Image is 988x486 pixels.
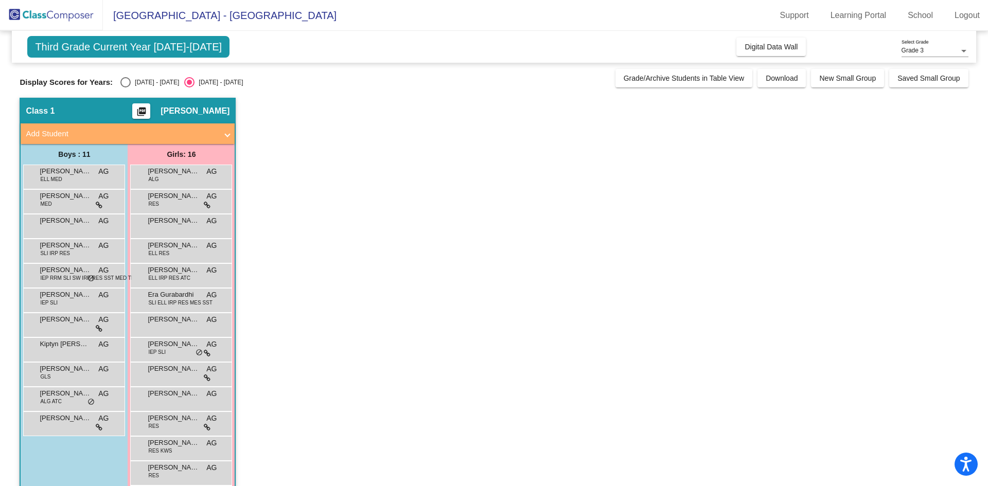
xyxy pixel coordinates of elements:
[40,339,91,349] span: Kiptyn [PERSON_NAME]
[148,240,199,250] span: [PERSON_NAME]
[98,314,109,325] span: AG
[40,299,58,307] span: IEP SLI
[148,290,199,300] span: Era Gurabardhi
[40,398,62,405] span: ALG ATC
[40,290,91,300] span: [PERSON_NAME]
[766,74,798,82] span: Download
[40,364,91,374] span: [PERSON_NAME]
[206,166,217,177] span: AG
[148,299,213,307] span: SLI ELL IRP RES MES SST
[897,74,960,82] span: Saved Small Group
[40,274,149,282] span: IEP RRM SLI SW IRP RES SST MED TRU ATC
[615,69,753,87] button: Grade/Archive Students in Table View
[196,349,203,357] span: do_not_disturb_alt
[132,103,150,119] button: Print Students Details
[98,364,109,374] span: AG
[148,422,159,430] span: RES
[40,373,50,381] span: GLS
[148,447,172,455] span: RES KWS
[206,462,217,473] span: AG
[206,413,217,424] span: AG
[148,249,169,257] span: ELL RES
[98,265,109,276] span: AG
[40,413,91,423] span: [PERSON_NAME]
[128,144,235,165] div: Girls: 16
[148,462,199,473] span: [PERSON_NAME]
[206,364,217,374] span: AG
[148,388,199,399] span: [PERSON_NAME]
[161,106,230,116] span: [PERSON_NAME]
[131,78,179,87] div: [DATE] - [DATE]
[40,240,91,250] span: [PERSON_NAME]
[624,74,745,82] span: Grade/Archive Students in Table View
[98,413,109,424] span: AG
[889,69,968,87] button: Saved Small Group
[148,339,199,349] span: [PERSON_NAME]
[26,128,217,140] mat-panel-title: Add Student
[148,472,159,479] span: RES
[148,215,199,226] span: [PERSON_NAME] [PERSON_NAME]
[206,265,217,276] span: AG
[40,166,91,176] span: [PERSON_NAME]
[206,290,217,300] span: AG
[148,166,199,176] span: [PERSON_NAME]
[811,69,884,87] button: New Small Group
[87,275,95,283] span: do_not_disturb_alt
[98,290,109,300] span: AG
[98,388,109,399] span: AG
[40,265,91,275] span: [PERSON_NAME]
[20,78,113,87] span: Display Scores for Years:
[206,438,217,448] span: AG
[757,69,806,87] button: Download
[206,240,217,251] span: AG
[899,7,941,24] a: School
[206,388,217,399] span: AG
[135,106,148,121] mat-icon: picture_as_pdf
[206,191,217,202] span: AG
[21,144,128,165] div: Boys : 11
[98,215,109,226] span: AG
[902,47,924,54] span: Grade 3
[206,314,217,325] span: AG
[40,200,51,208] span: MED
[120,77,243,87] mat-radio-group: Select an option
[40,175,62,183] span: ELL MED
[148,438,199,448] span: [PERSON_NAME]
[98,166,109,177] span: AG
[98,339,109,350] span: AG
[40,388,91,399] span: [PERSON_NAME]
[98,191,109,202] span: AG
[40,314,91,325] span: [PERSON_NAME]
[736,38,806,56] button: Digital Data Wall
[822,7,895,24] a: Learning Portal
[206,215,217,226] span: AG
[87,398,95,406] span: do_not_disturb_alt
[148,413,199,423] span: [PERSON_NAME]
[946,7,988,24] a: Logout
[148,265,199,275] span: [PERSON_NAME]
[148,274,190,282] span: ELL IRP RES ATC
[148,175,158,183] span: ALG
[745,43,798,51] span: Digital Data Wall
[206,339,217,350] span: AG
[40,249,70,257] span: SLI IRP RES
[148,314,199,325] span: [PERSON_NAME]
[195,78,243,87] div: [DATE] - [DATE]
[21,123,235,144] mat-expansion-panel-header: Add Student
[103,7,337,24] span: [GEOGRAPHIC_DATA] - [GEOGRAPHIC_DATA]
[148,364,199,374] span: [PERSON_NAME]
[148,191,199,201] span: [PERSON_NAME]
[98,240,109,251] span: AG
[27,36,230,58] span: Third Grade Current Year [DATE]-[DATE]
[772,7,817,24] a: Support
[819,74,876,82] span: New Small Group
[40,215,91,226] span: [PERSON_NAME]
[148,200,159,208] span: RES
[148,348,166,356] span: IEP SLI
[26,106,55,116] span: Class 1
[40,191,91,201] span: [PERSON_NAME]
